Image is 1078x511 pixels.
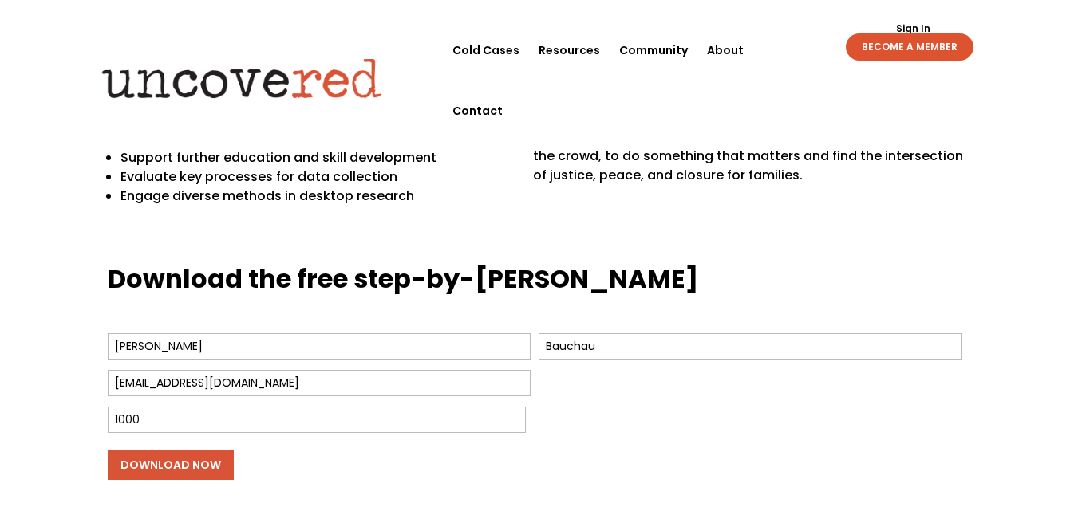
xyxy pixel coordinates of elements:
a: BECOME A MEMBER [846,33,973,61]
a: Cold Cases [452,20,519,81]
input: Download Now [108,450,234,480]
p: Support further education and skill development [120,148,509,167]
a: Sign In [887,24,939,33]
a: Resources [539,20,600,81]
h3: Download the free step-by-[PERSON_NAME] [108,261,970,305]
p: Evaluate key processes for data collection [120,167,509,187]
input: First Name [108,333,531,360]
a: About [707,20,744,81]
p: Engage diverse methods in desktop research [120,187,509,206]
a: Community [619,20,688,81]
img: Uncovered logo [89,47,396,109]
input: Email [108,370,531,396]
a: Contact [452,81,503,141]
input: Last Name [539,333,962,360]
input: Zip Code [108,407,526,433]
